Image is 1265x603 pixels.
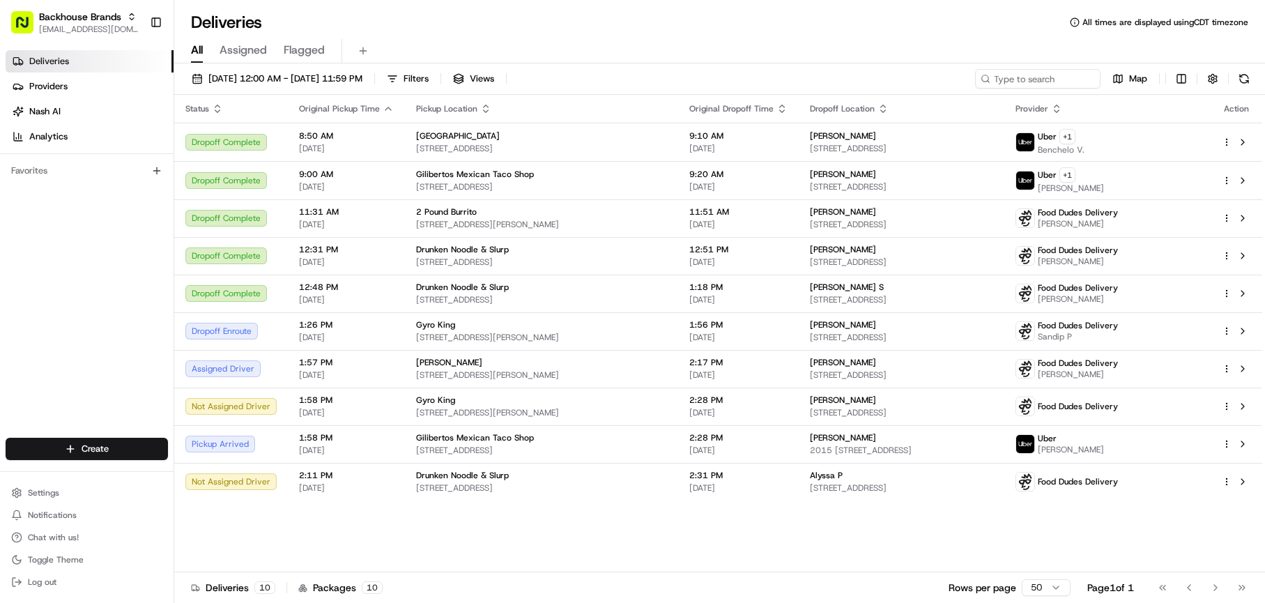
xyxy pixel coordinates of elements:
[810,482,993,494] span: [STREET_ADDRESS]
[381,69,435,89] button: Filters
[39,24,139,35] button: [EMAIL_ADDRESS][DOMAIN_NAME]
[191,42,203,59] span: All
[1038,476,1118,487] span: Food Dudes Delivery
[416,206,477,217] span: 2 Pound Burrito
[689,206,788,217] span: 11:51 AM
[299,257,394,268] span: [DATE]
[28,532,79,543] span: Chat with us!
[689,143,788,154] span: [DATE]
[689,219,788,230] span: [DATE]
[1059,129,1075,144] button: +1
[1038,207,1118,218] span: Food Dudes Delivery
[362,581,383,594] div: 10
[689,332,788,343] span: [DATE]
[689,294,788,305] span: [DATE]
[1222,103,1251,114] div: Action
[810,432,876,443] span: [PERSON_NAME]
[299,181,394,192] span: [DATE]
[689,482,788,494] span: [DATE]
[416,369,667,381] span: [STREET_ADDRESS][PERSON_NAME]
[1038,183,1104,194] span: [PERSON_NAME]
[299,103,380,114] span: Original Pickup Time
[299,357,394,368] span: 1:57 PM
[810,369,993,381] span: [STREET_ADDRESS]
[28,577,56,588] span: Log out
[689,432,788,443] span: 2:28 PM
[416,244,509,255] span: Drunken Noodle & Slurp
[689,319,788,330] span: 1:56 PM
[810,470,843,481] span: Alyssa P
[1038,245,1118,256] span: Food Dudes Delivery
[299,332,394,343] span: [DATE]
[1015,103,1048,114] span: Provider
[1087,581,1134,595] div: Page 1 of 1
[6,550,168,570] button: Toggle Theme
[299,206,394,217] span: 11:31 AM
[810,407,993,418] span: [STREET_ADDRESS]
[404,72,429,85] span: Filters
[39,10,121,24] button: Backhouse Brands
[299,395,394,406] span: 1:58 PM
[416,282,509,293] span: Drunken Noodle & Slurp
[416,257,667,268] span: [STREET_ADDRESS]
[1038,320,1118,331] span: Food Dudes Delivery
[689,407,788,418] span: [DATE]
[6,438,168,460] button: Create
[6,528,168,547] button: Chat with us!
[689,357,788,368] span: 2:17 PM
[299,244,394,255] span: 12:31 PM
[1038,369,1118,380] span: [PERSON_NAME]
[416,357,482,368] span: [PERSON_NAME]
[299,369,394,381] span: [DATE]
[6,505,168,525] button: Notifications
[810,244,876,255] span: [PERSON_NAME]
[284,42,325,59] span: Flagged
[1038,293,1118,305] span: [PERSON_NAME]
[810,294,993,305] span: [STREET_ADDRESS]
[810,219,993,230] span: [STREET_ADDRESS]
[810,319,876,330] span: [PERSON_NAME]
[689,470,788,481] span: 2:31 PM
[1038,433,1057,444] span: Uber
[6,160,168,182] div: Favorites
[416,445,667,456] span: [STREET_ADDRESS]
[6,75,174,98] a: Providers
[1059,167,1075,183] button: +1
[220,42,267,59] span: Assigned
[185,69,369,89] button: [DATE] 12:00 AM - [DATE] 11:59 PM
[1038,256,1118,267] span: [PERSON_NAME]
[1038,401,1118,412] span: Food Dudes Delivery
[810,130,876,142] span: [PERSON_NAME]
[1038,358,1118,369] span: Food Dudes Delivery
[416,395,455,406] span: Gyro King
[689,395,788,406] span: 2:28 PM
[689,369,788,381] span: [DATE]
[1082,17,1248,28] span: All times are displayed using CDT timezone
[1038,444,1104,455] span: [PERSON_NAME]
[1016,473,1034,491] img: food_dudes.png
[810,103,875,114] span: Dropoff Location
[689,169,788,180] span: 9:20 AM
[810,257,993,268] span: [STREET_ADDRESS]
[810,181,993,192] span: [STREET_ADDRESS]
[810,395,876,406] span: [PERSON_NAME]
[185,103,209,114] span: Status
[810,143,993,154] span: [STREET_ADDRESS]
[416,294,667,305] span: [STREET_ADDRESS]
[1016,435,1034,453] img: uber-new-logo.jpeg
[1038,144,1084,155] span: Benchelo V.
[689,130,788,142] span: 9:10 AM
[810,332,993,343] span: [STREET_ADDRESS]
[1016,209,1034,227] img: food_dudes.png
[191,11,262,33] h1: Deliveries
[416,332,667,343] span: [STREET_ADDRESS][PERSON_NAME]
[810,445,993,456] span: 2015 [STREET_ADDRESS]
[29,130,68,143] span: Analytics
[29,80,68,93] span: Providers
[299,319,394,330] span: 1:26 PM
[1016,284,1034,303] img: food_dudes.png
[949,581,1016,595] p: Rows per page
[1038,218,1118,229] span: [PERSON_NAME]
[1234,69,1254,89] button: Refresh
